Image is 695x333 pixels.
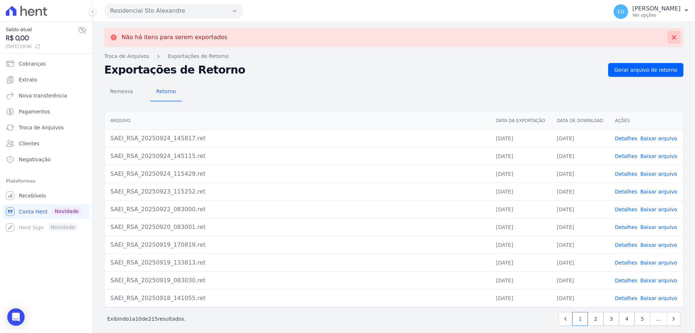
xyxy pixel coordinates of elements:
a: Negativação [3,152,89,167]
a: 3 [603,312,619,326]
a: Detalhes [615,295,637,301]
p: Exibindo a de resultados. [107,315,186,322]
span: Nova transferência [19,92,67,99]
span: R$ 0,00 [6,33,78,43]
a: Detalhes [615,260,637,266]
th: Data de Download [551,112,609,130]
td: [DATE] [551,165,609,183]
td: [DATE] [551,218,609,236]
p: Ver opções [632,12,681,18]
a: 5 [635,312,650,326]
td: [DATE] [551,129,609,147]
td: [DATE] [490,147,551,165]
a: 1 [572,312,588,326]
a: Pagamentos [3,104,89,119]
td: [DATE] [490,200,551,218]
td: [DATE] [551,254,609,271]
a: Next [667,312,681,326]
span: Clientes [19,140,39,147]
div: SAEI_RSA_20250924_145817.ret [110,134,484,143]
span: Gerar arquivo de retorno [614,66,677,74]
span: Troca de Arquivos [19,124,64,131]
p: [PERSON_NAME] [632,5,681,12]
a: Recebíveis [3,188,89,203]
a: Detalhes [615,278,637,283]
button: EU [PERSON_NAME] Ver opções [608,1,695,22]
td: [DATE] [490,271,551,289]
span: 215 [148,316,158,322]
td: [DATE] [551,183,609,200]
span: [DATE] 09:46 [6,43,78,50]
div: SAEI_RSA_20250918_141055.ret [110,294,484,303]
td: [DATE] [551,147,609,165]
div: SAEI_RSA_20250919_133813.ret [110,258,484,267]
a: Gerar arquivo de retorno [608,63,683,77]
a: 4 [619,312,635,326]
td: [DATE] [551,236,609,254]
a: Troca de Arquivos [104,53,149,60]
span: Extrato [19,76,37,83]
div: SAEI_RSA_20250924_115429.ret [110,170,484,178]
div: SAEI_RSA_20250924_145115.ret [110,152,484,161]
span: Pagamentos [19,108,50,115]
div: SAEI_RSA_20250919_170819.ret [110,241,484,249]
span: Remessa [106,84,137,99]
td: [DATE] [490,129,551,147]
a: Detalhes [615,153,637,159]
span: Cobranças [19,60,46,67]
a: Baixar arquivo [640,136,677,141]
a: Baixar arquivo [640,295,677,301]
p: Não há itens para serem exportados [122,34,227,41]
a: Exportações de Retorno [168,53,229,60]
span: Saldo atual [6,26,78,33]
td: [DATE] [551,271,609,289]
a: Detalhes [615,189,637,195]
div: SAEI_RSA_20250920_083001.ret [110,223,484,232]
td: [DATE] [490,218,551,236]
a: Previous [559,312,572,326]
span: … [650,312,667,326]
a: Baixar arquivo [640,207,677,212]
a: Conta Hent Novidade [3,204,89,219]
span: 10 [135,316,142,322]
a: Baixar arquivo [640,242,677,248]
span: Conta Hent [19,208,47,215]
a: Cobranças [3,57,89,71]
a: Retorno [150,83,182,101]
span: Negativação [19,156,51,163]
h2: Exportações de Retorno [104,65,602,75]
div: SAEI_RSA_20250919_083030.ret [110,276,484,285]
a: Remessa [104,83,139,101]
td: [DATE] [551,200,609,218]
td: [DATE] [490,183,551,200]
a: Baixar arquivo [640,278,677,283]
a: Nova transferência [3,88,89,103]
span: Retorno [152,84,180,99]
a: Detalhes [615,242,637,248]
th: Data da Exportação [490,112,551,130]
a: Baixar arquivo [640,171,677,177]
nav: Sidebar [6,57,87,235]
a: Extrato [3,72,89,87]
span: Novidade [52,207,81,215]
nav: Breadcrumb [104,53,683,60]
a: Baixar arquivo [640,260,677,266]
td: [DATE] [490,165,551,183]
td: [DATE] [490,254,551,271]
a: Detalhes [615,171,637,177]
a: 2 [588,312,603,326]
a: Detalhes [615,224,637,230]
a: Detalhes [615,207,637,212]
th: Arquivo [105,112,490,130]
div: Plataformas [6,177,87,186]
div: Open Intercom Messenger [7,308,25,326]
a: Troca de Arquivos [3,120,89,135]
span: Recebíveis [19,192,46,199]
a: Baixar arquivo [640,153,677,159]
a: Baixar arquivo [640,224,677,230]
a: Detalhes [615,136,637,141]
div: SAEI_RSA_20250923_115252.ret [110,187,484,196]
td: [DATE] [551,289,609,307]
span: EU [618,9,624,14]
span: 1 [129,316,132,322]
